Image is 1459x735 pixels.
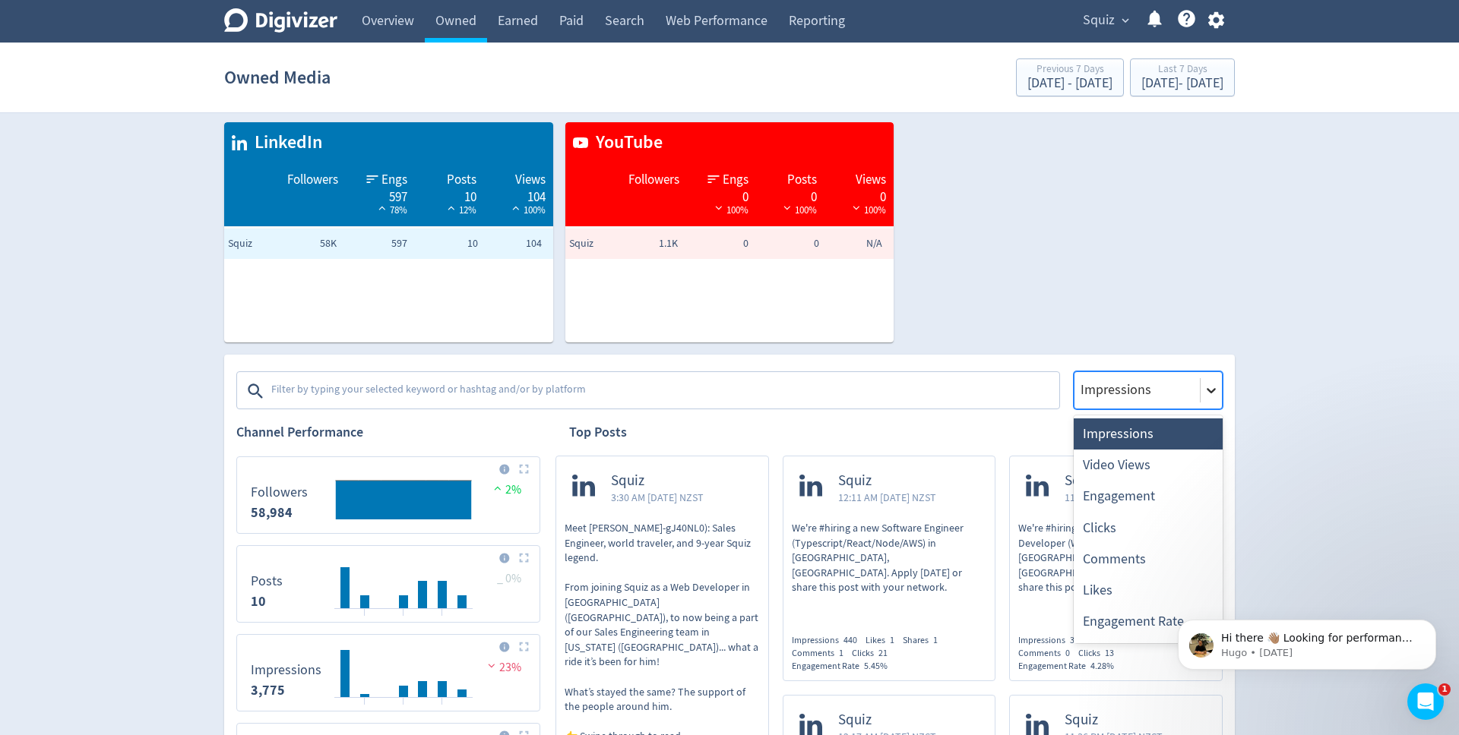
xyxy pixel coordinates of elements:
div: 0 [695,188,748,200]
span: Views [515,171,546,189]
div: Engagement Rate [792,660,896,673]
span: Squiz [1083,8,1115,33]
button: Squiz [1078,8,1133,33]
div: Likes [1074,575,1223,606]
div: Engagement [1074,481,1223,512]
span: 1 [1438,683,1451,696]
text: 08/09 [394,703,413,714]
span: 1 [890,634,894,646]
table: customized table [565,122,894,342]
h1: Owned Media [224,53,331,102]
p: We're #hiring a new Software Engineer (Typescript/React/Node/AWS) in [GEOGRAPHIC_DATA], [GEOGRAPH... [792,521,987,595]
img: positive-performance.svg [490,482,505,494]
button: Previous 7 Days[DATE] - [DATE] [1016,58,1124,96]
a: Squiz12:11 AM [DATE] NZSTWe're #hiring a new Software Engineer (Typescript/React/Node/AWS) in [GE... [783,456,995,622]
img: positive-performance-white.svg [375,202,390,213]
button: Last 7 Days[DATE]- [DATE] [1130,58,1235,96]
img: positive-performance-white.svg [508,202,524,213]
span: 12% [444,203,476,216]
span: 5.45% [864,660,888,672]
span: 1 [839,647,843,659]
text: 10/09 [433,614,451,625]
div: 104 [492,188,546,200]
h2: Top Posts [569,423,627,442]
div: [DATE] - [DATE] [1027,77,1112,90]
text: 06/09 [356,703,374,714]
strong: 58,984 [251,503,293,522]
div: Date [1074,637,1223,668]
td: 597 [340,229,411,259]
div: Previous 7 Days [1027,64,1112,77]
div: 0 [764,188,818,200]
span: 0 [1065,647,1070,659]
span: Posts [787,171,817,189]
span: Posts [447,171,476,189]
span: Squiz [838,711,936,729]
span: 21 [878,647,888,659]
span: 13 [1105,647,1114,659]
span: Engs [381,171,407,189]
p: We're #hiring a new Senior Frontend Developer (Website/CMS/Consulting) in [GEOGRAPHIC_DATA], [GEO... [1018,521,1214,595]
span: 100% [711,203,748,216]
span: Squiz [1065,711,1163,729]
div: [DATE] - [DATE] [1141,77,1223,90]
div: 597 [353,188,407,200]
div: Impressions [1074,418,1223,450]
img: Placeholder [519,553,529,563]
td: 0 [752,229,823,259]
iframe: Intercom live chat [1407,683,1444,720]
div: Engagement Rate [1074,606,1223,637]
div: 0 [832,188,886,200]
svg: Followers 58,984 [243,463,533,527]
svg: Impressions 3,775 [243,641,533,705]
h2: Channel Performance [236,423,540,442]
img: Placeholder [519,642,529,651]
span: 12:11 AM [DATE] NZST [838,490,936,505]
a: Squiz11:42 PM [DATE] NZSTWe're #hiring a new Senior Frontend Developer (Website/CMS/Consulting) i... [1010,456,1222,622]
span: 2% [490,482,521,497]
img: negative-performance-white.svg [849,202,864,213]
div: Shares [903,634,946,647]
img: negative-performance-white.svg [780,202,795,213]
text: 10/09 [433,703,451,714]
div: Comments [792,647,852,660]
span: Views [856,171,886,189]
div: Clicks [852,647,896,660]
div: Engagement Rate [1018,660,1122,673]
span: LinkedIn [247,130,322,156]
td: 10 [411,229,482,259]
dt: Impressions [251,661,321,679]
span: Squiz [228,236,289,251]
strong: 3,775 [251,681,285,699]
span: 440 [843,634,857,646]
div: Clicks [1074,513,1223,544]
span: YouTube [588,130,663,156]
span: 23% [484,660,521,675]
table: customized table [224,122,553,342]
span: 1 [933,634,938,646]
span: expand_more [1119,14,1132,27]
span: 100% [849,203,886,216]
span: Engs [723,171,748,189]
span: _ 0% [497,571,521,586]
span: Squiz [838,472,936,490]
span: Squiz [1065,472,1163,490]
div: Last 7 Days [1141,64,1223,77]
td: 58K [270,229,340,259]
text: 06/09 [356,614,374,625]
span: Squiz [611,472,704,490]
div: Video Views [1074,450,1223,481]
td: 1.1K [611,229,682,259]
td: 0 [682,229,752,259]
strong: 10 [251,592,266,610]
td: N/A [823,229,894,259]
span: 11:42 PM [DATE] NZST [1065,490,1163,505]
div: Impressions [792,634,866,647]
iframe: Intercom notifications message [1155,588,1459,694]
span: 78% [375,203,407,216]
div: Comments [1074,544,1223,575]
dt: Posts [251,573,283,590]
